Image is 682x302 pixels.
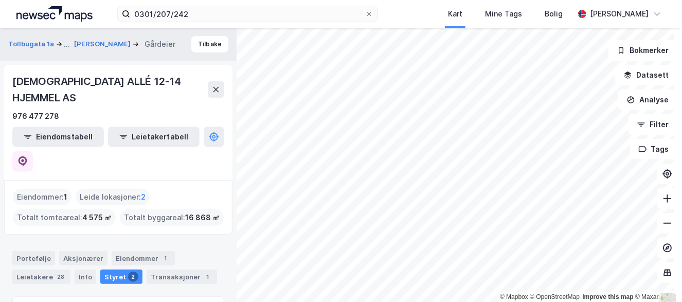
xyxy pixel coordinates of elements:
div: ... [64,38,70,50]
button: Leietakertabell [108,127,200,147]
a: Mapbox [500,293,528,300]
div: 1 [160,253,171,263]
div: [PERSON_NAME] [590,8,649,20]
div: Transaksjoner [147,270,217,284]
a: OpenStreetMap [530,293,580,300]
div: 2 [128,272,138,282]
span: 1 [64,191,67,203]
div: Leide lokasjoner : [76,189,150,205]
div: Kart [448,8,462,20]
div: Totalt tomteareal : [13,209,116,226]
div: Styret [100,270,142,284]
div: Eiendommer : [13,189,71,205]
button: Bokmerker [608,40,678,61]
div: Kontrollprogram for chat [631,253,682,302]
div: Totalt byggareal : [120,209,224,226]
iframe: Chat Widget [631,253,682,302]
button: Analyse [618,90,678,110]
div: Gårdeier [145,38,175,50]
div: 976 477 278 [12,110,59,122]
input: Søk på adresse, matrikkel, gårdeiere, leietakere eller personer [130,6,365,22]
button: [PERSON_NAME] [74,39,133,49]
button: Eiendomstabell [12,127,104,147]
span: 2 [141,191,146,203]
div: Leietakere [12,270,70,284]
div: Portefølje [12,251,55,265]
a: Improve this map [583,293,634,300]
div: Bolig [545,8,563,20]
button: Tags [630,139,678,159]
div: [DEMOGRAPHIC_DATA] ALLÉ 12-14 HJEMMEL AS [12,73,208,106]
div: 1 [203,272,213,282]
div: 28 [55,272,66,282]
button: Datasett [615,65,678,85]
div: Info [75,270,96,284]
span: 4 575 ㎡ [82,211,112,224]
div: Mine Tags [485,8,522,20]
div: Eiendommer [112,251,175,265]
button: Filter [629,114,678,135]
img: logo.a4113a55bc3d86da70a041830d287a7e.svg [16,6,93,22]
button: Tilbake [191,36,228,52]
button: Tollbugata 1a [8,38,56,50]
div: Aksjonærer [59,251,107,265]
span: 16 868 ㎡ [185,211,220,224]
